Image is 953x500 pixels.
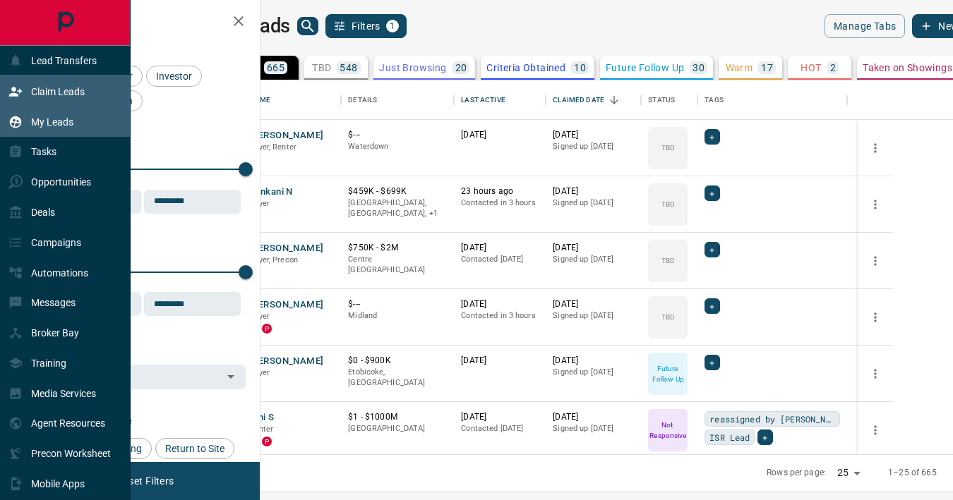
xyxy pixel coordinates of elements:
button: Filters1 [325,14,407,38]
p: [DATE] [553,242,634,254]
p: Signed up [DATE] [553,197,634,209]
p: TBD [661,312,675,322]
button: more [865,250,886,272]
p: Signed up [DATE] [553,367,634,378]
p: Warm [726,63,753,73]
p: $--- [348,298,447,310]
p: Rows per page: [767,467,826,479]
p: TBD [312,63,331,73]
button: Manage Tabs [825,14,905,38]
div: Status [641,80,697,120]
button: Rankani N [249,185,292,199]
p: Contacted in 3 hours [461,310,539,322]
p: Just Browsing [379,63,446,73]
p: Etobicoke, [GEOGRAPHIC_DATA] [348,367,447,389]
span: + [709,355,714,370]
p: $0 - $900K [348,355,447,367]
p: [DATE] [553,411,634,423]
p: [DATE] [461,411,539,423]
span: ISR Lead [709,430,750,444]
p: TBD [661,142,675,153]
button: Open [221,367,241,386]
p: Signed up [DATE] [553,141,634,152]
button: Reset Filters [107,469,183,493]
p: $1 - $1000M [348,411,447,423]
p: [GEOGRAPHIC_DATA] [348,423,447,434]
span: + [709,243,714,257]
p: Future Follow Up [649,363,686,384]
p: 30 [693,63,705,73]
p: TBD [661,199,675,209]
div: Last Active [461,80,505,120]
button: [PERSON_NAME] [249,129,323,142]
div: Return to Site [155,438,234,459]
span: Buyer, Precon [249,255,298,264]
p: [DATE] [461,129,539,141]
div: Tags [705,80,724,120]
button: more [865,307,886,328]
div: + [705,185,719,201]
p: Criteria Obtained [486,63,565,73]
p: 20 [455,63,467,73]
button: Vini S [249,411,274,425]
p: Contacted in 3 hours [461,197,539,209]
div: Name [242,80,341,120]
div: Tags [697,80,847,120]
p: Signed up [DATE] [553,310,634,322]
button: [PERSON_NAME] [249,298,323,312]
div: Last Active [454,80,546,120]
span: Return to Site [160,443,229,454]
div: + [705,129,719,145]
button: search button [297,17,318,35]
button: more [865,420,886,441]
div: Claimed Date [546,80,641,120]
p: $750K - $2M [348,242,447,254]
span: + [709,130,714,144]
p: [DATE] [461,355,539,367]
span: + [762,430,767,444]
div: property.ca [262,324,272,334]
p: Signed up [DATE] [553,423,634,434]
span: + [709,299,714,313]
p: Mississauga [348,197,447,219]
p: [DATE] [553,129,634,141]
p: Not Responsive [649,420,686,441]
p: 548 [340,63,357,73]
p: $459K - $699K [348,185,447,197]
p: [DATE] [461,242,539,254]
p: Midland [348,310,447,322]
button: more [865,363,886,384]
p: $--- [348,129,447,141]
div: + [705,298,719,314]
p: 2 [830,63,836,73]
p: HOT [801,63,821,73]
p: Future Follow Up [606,63,684,73]
p: TBD [661,255,675,266]
p: Contacted [DATE] [461,254,539,265]
p: [DATE] [553,298,634,310]
div: Details [348,80,377,120]
div: + [705,355,719,370]
span: reassigned by [PERSON_NAME] [709,412,835,426]
div: property.ca [262,437,272,446]
div: 25 [832,463,865,483]
p: Waterdown [348,141,447,152]
p: [DATE] [553,355,634,367]
span: Renter [249,425,273,434]
div: Investor [146,66,202,87]
p: Signed up [DATE] [553,254,634,265]
span: Investor [151,71,197,82]
button: more [865,138,886,159]
p: [DATE] [461,298,539,310]
p: 665 [267,63,284,73]
button: [PERSON_NAME] [249,242,323,255]
p: 17 [761,63,773,73]
span: Buyer, Renter [249,142,296,152]
p: 10 [574,63,586,73]
p: 23 hours ago [461,185,539,197]
p: Contacted [DATE] [461,423,539,434]
button: more [865,194,886,215]
button: Sort [604,90,624,110]
h2: Filters [45,14,246,31]
p: Taken on Showings [863,63,952,73]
